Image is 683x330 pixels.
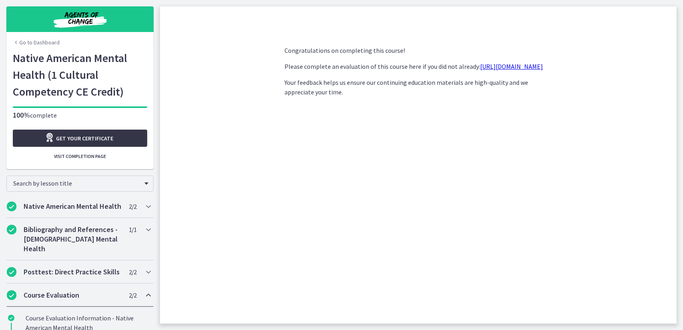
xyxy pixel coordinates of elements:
p: Congratulations on completing this course! [285,46,552,55]
h2: Posttest: Direct Practice Skills [24,267,121,277]
span: 100% [13,110,30,120]
i: Completed [7,290,16,300]
p: complete [13,110,147,120]
i: Opens in a new window [45,133,56,142]
span: Search by lesson title [13,179,140,187]
h2: Bibliography and References - [DEMOGRAPHIC_DATA] Mental Health [24,225,121,254]
i: Completed [8,315,14,321]
span: 1 / 1 [129,225,136,234]
h2: Native American Mental Health [24,202,121,211]
a: Go to Dashboard [13,38,60,46]
i: Completed [7,202,16,211]
h1: Native American Mental Health (1 Cultural Competency CE Credit) [13,50,147,100]
a: [URL][DOMAIN_NAME] [481,62,543,70]
span: 2 / 2 [129,202,136,211]
span: 2 / 2 [129,267,136,277]
div: Search by lesson title [6,176,154,192]
span: Get your certificate [56,134,114,143]
i: Completed [7,267,16,277]
p: Please complete an evaluation of this course here if you did not already: [285,62,552,71]
button: Visit completion page [13,150,147,163]
img: Agents of Change [32,10,128,29]
span: 2 / 2 [129,290,136,300]
span: Visit completion page [54,153,106,160]
i: Completed [7,225,16,234]
h2: Course Evaluation [24,290,121,300]
a: Get your certificate [13,130,147,147]
p: Your feedback helps us ensure our continuing education materials are high-quality and we apprecia... [285,78,552,97]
